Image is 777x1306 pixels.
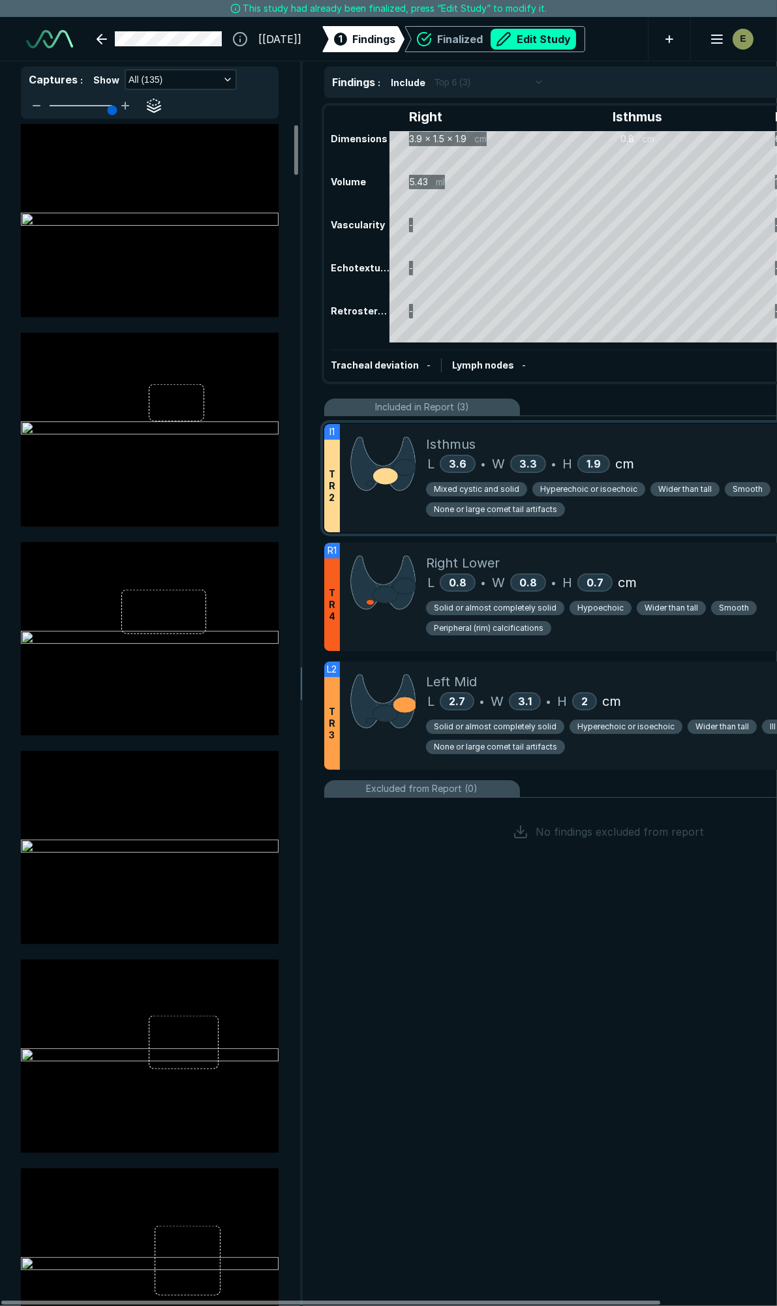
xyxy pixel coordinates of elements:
[615,454,634,474] span: cm
[21,1257,279,1273] img: a4d95a4e-c78a-45cf-b52e-b0d78c8fbdab
[322,26,404,52] div: 1Findings
[80,74,83,85] span: :
[434,622,543,634] span: Peripheral (rim) calcifications
[645,602,698,614] span: Wider than tall
[536,824,705,840] span: No findings excluded from report
[546,693,551,709] span: •
[577,602,624,614] span: Hypoechoic
[587,576,603,589] span: 0.7
[427,454,434,474] span: L
[587,457,601,470] span: 1.9
[21,25,78,53] a: See-Mode Logo
[449,695,465,708] span: 2.7
[437,29,576,50] div: Finalized
[557,691,567,711] span: H
[329,587,335,622] span: T R 4
[540,483,637,495] span: Hyperechoic or isoechoic
[339,32,343,46] span: 1
[434,741,557,753] span: None or large comet tail artifacts
[426,434,476,454] span: Isthmus
[26,30,73,48] img: See-Mode Logo
[519,457,537,470] span: 3.3
[602,691,621,711] span: cm
[481,575,485,590] span: •
[21,840,279,855] img: 1d0bf1ac-e35f-48a6-a1ee-9a374d568a10
[21,213,279,228] img: ad42cc2d-48a7-4962-bfc1-18ad2a2def2f
[378,77,380,88] span: :
[519,576,537,589] span: 0.8
[434,75,470,89] span: Top 6 (3)
[329,468,335,504] span: T R 2
[480,693,484,709] span: •
[449,576,466,589] span: 0.8
[618,573,637,592] span: cm
[434,721,556,733] span: Solid or almost completely solid
[733,483,763,495] span: Smooth
[452,359,514,371] span: Lymph nodes
[243,1,547,16] span: This study had already been finalized, press “Edit Study” to modify it.
[740,32,746,46] span: E
[434,602,556,614] span: Solid or almost completely solid
[350,672,416,730] img: 6OjgAAAABJRU5ErkJggg==
[434,504,557,515] span: None or large comet tail artifacts
[350,553,416,611] img: SMSGvAAAABklEQVQDAIvKQytn6qxEAAAAAElFTkSuQmCC
[562,454,572,474] span: H
[404,26,585,52] div: FinalizedEdit Study
[551,456,556,472] span: •
[258,31,301,47] span: [[DATE]]
[581,695,588,708] span: 2
[562,573,572,592] span: H
[551,575,556,590] span: •
[93,73,119,87] span: Show
[350,434,416,493] img: +3gTSMAAAAGSURBVAMAkOcrK31DSMYAAAAASUVORK5CYII=
[427,573,434,592] span: L
[352,31,395,47] span: Findings
[492,454,505,474] span: W
[331,359,419,371] span: Tracheal deviation
[701,26,756,52] button: avatar-name
[427,691,434,711] span: L
[367,782,478,796] span: Excluded from Report (0)
[719,602,749,614] span: Smooth
[29,73,78,86] span: Captures
[426,672,477,691] span: Left Mid
[329,425,335,439] span: I1
[434,483,519,495] span: Mixed cystic and solid
[328,662,337,676] span: L2
[332,76,375,89] span: Findings
[518,695,532,708] span: 3.1
[329,706,335,741] span: T R 3
[695,721,749,733] span: Wider than tall
[449,457,466,470] span: 3.6
[21,421,279,437] img: 5e414b43-ee86-42da-8419-106a49abc23c
[129,72,162,87] span: All (135)
[491,29,576,50] button: Edit Study
[375,400,469,414] span: Included in Report (3)
[577,721,675,733] span: Hyperechoic or isoechoic
[733,29,754,50] div: avatar-name
[492,573,505,592] span: W
[481,456,485,472] span: •
[658,483,712,495] span: Wider than tall
[491,691,504,711] span: W
[522,359,526,371] span: -
[426,553,500,573] span: Right Lower
[21,1048,279,1064] img: bffdb232-b9be-4e42-9d93-7c4f4667d42c
[427,359,431,371] span: -
[391,76,425,89] span: Include
[21,631,279,646] img: 06940d1f-8305-49b1-b7ab-1d81be1c4a03
[328,543,337,558] span: R1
